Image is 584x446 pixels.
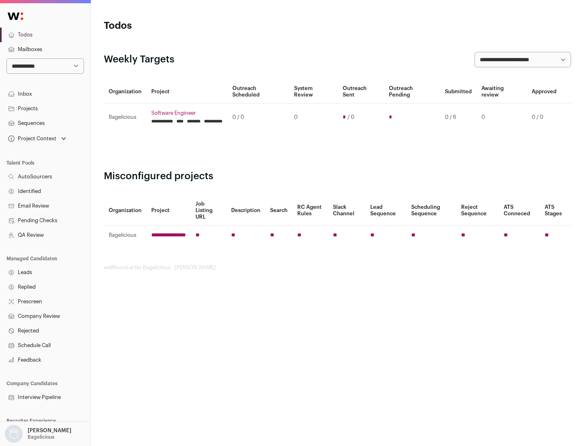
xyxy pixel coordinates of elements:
[540,196,571,225] th: ATS Stages
[104,80,146,103] th: Organization
[499,196,539,225] th: ATS Conneced
[527,80,561,103] th: Approved
[3,425,73,443] button: Open dropdown
[456,196,499,225] th: Reject Sequence
[5,425,23,443] img: nopic.png
[289,103,337,131] td: 0
[328,196,365,225] th: Slack Channel
[104,225,146,245] td: Bagelicious
[146,80,228,103] th: Project
[191,196,226,225] th: Job Listing URL
[226,196,265,225] th: Description
[104,53,174,66] h2: Weekly Targets
[289,80,337,103] th: System Review
[477,80,527,103] th: Awaiting review
[104,196,146,225] th: Organization
[338,80,384,103] th: Outreach Sent
[6,135,56,142] div: Project Context
[406,196,456,225] th: Scheduling Sequence
[146,196,191,225] th: Project
[228,103,289,131] td: 0 / 0
[104,264,571,271] footer: wellfound:ai for Bagelicious - [PERSON_NAME]
[265,196,292,225] th: Search
[440,80,477,103] th: Submitted
[6,133,68,144] button: Open dropdown
[440,103,477,131] td: 0 / 6
[104,170,571,183] h2: Misconfigured projects
[104,19,260,32] h1: Todos
[28,427,71,434] p: [PERSON_NAME]
[477,103,527,131] td: 0
[527,103,561,131] td: 0 / 0
[292,196,328,225] th: RC Agent Rules
[348,114,354,120] span: / 0
[104,103,146,131] td: Bagelicious
[151,110,223,116] a: Software Engineer
[365,196,406,225] th: Lead Sequence
[3,8,28,24] img: Wellfound
[28,434,54,440] p: Bagelicious
[384,80,440,103] th: Outreach Pending
[228,80,289,103] th: Outreach Scheduled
